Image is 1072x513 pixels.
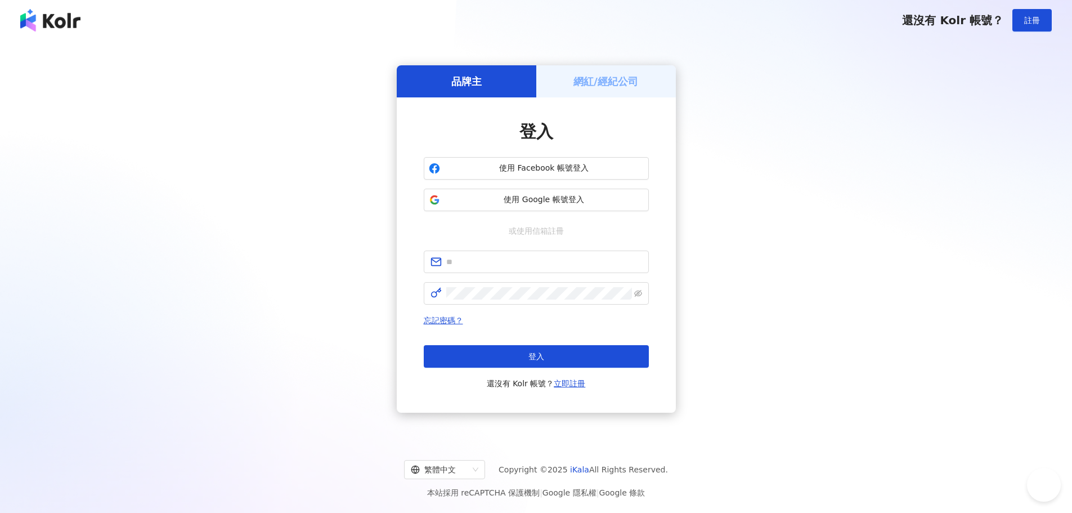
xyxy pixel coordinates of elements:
[528,352,544,361] span: 登入
[599,488,645,497] a: Google 條款
[424,157,649,180] button: 使用 Facebook 帳號登入
[902,14,1003,27] span: 還沒有 Kolr 帳號？
[424,345,649,368] button: 登入
[451,74,482,88] h5: 品牌主
[445,194,644,206] span: 使用 Google 帳號登入
[487,377,586,390] span: 還沒有 Kolr 帳號？
[570,465,589,474] a: iKala
[1027,468,1061,502] iframe: Help Scout Beacon - Open
[519,122,553,141] span: 登入
[445,163,644,174] span: 使用 Facebook 帳號登入
[554,379,585,388] a: 立即註冊
[427,486,645,499] span: 本站採用 reCAPTCHA 保護機制
[596,488,599,497] span: |
[499,463,668,476] span: Copyright © 2025 All Rights Reserved.
[424,189,649,211] button: 使用 Google 帳號登入
[542,488,596,497] a: Google 隱私權
[424,316,463,325] a: 忘記密碼？
[573,74,638,88] h5: 網紅/經紀公司
[634,289,642,297] span: eye-invisible
[540,488,542,497] span: |
[1024,16,1040,25] span: 註冊
[1012,9,1052,32] button: 註冊
[501,225,572,237] span: 或使用信箱註冊
[20,9,80,32] img: logo
[411,461,468,479] div: 繁體中文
